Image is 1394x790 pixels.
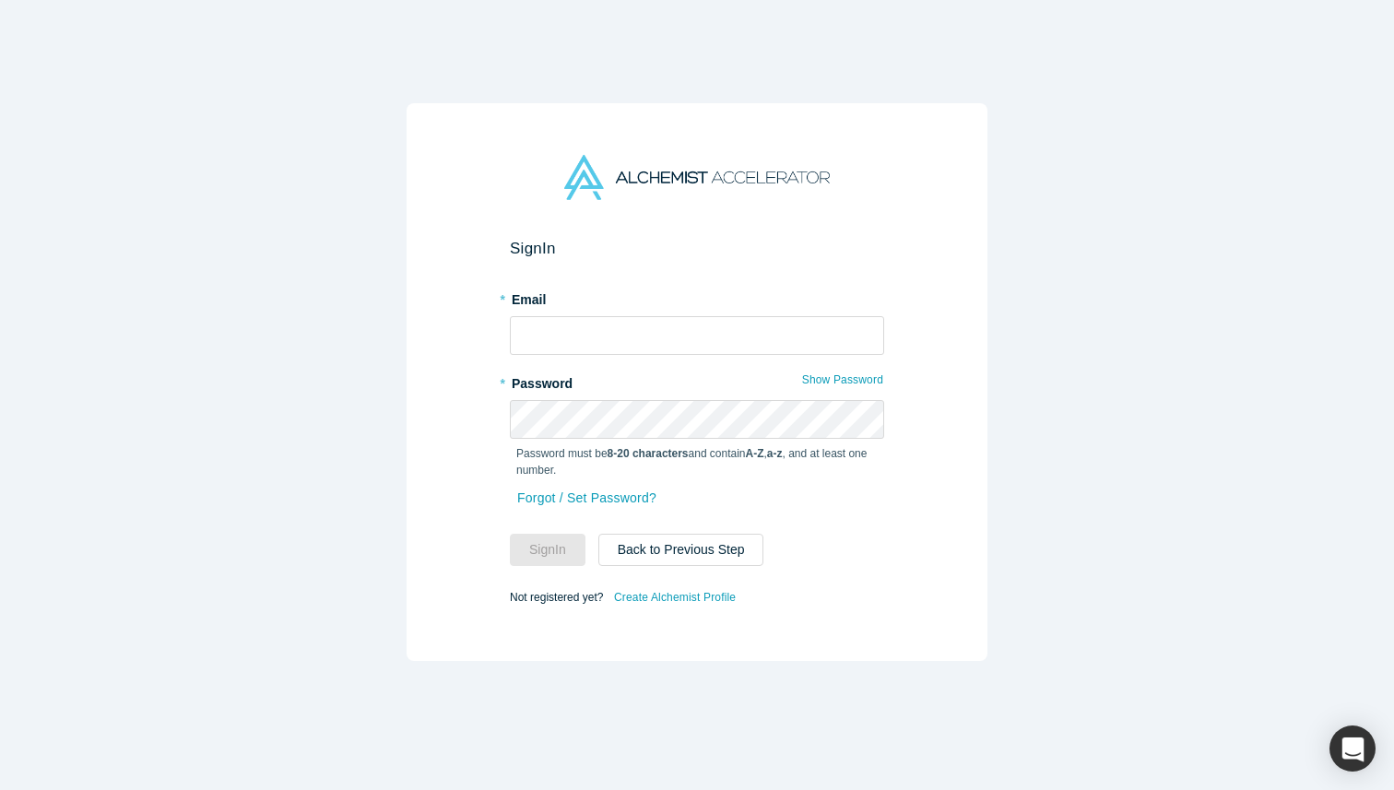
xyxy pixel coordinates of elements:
[516,482,657,514] a: Forgot / Set Password?
[510,284,884,310] label: Email
[598,534,764,566] button: Back to Previous Step
[746,447,764,460] strong: A-Z
[767,447,783,460] strong: a-z
[510,368,884,394] label: Password
[516,445,878,478] p: Password must be and contain , , and at least one number.
[510,591,603,604] span: Not registered yet?
[608,447,689,460] strong: 8-20 characters
[510,534,585,566] button: SignIn
[613,585,737,609] a: Create Alchemist Profile
[510,239,884,258] h2: Sign In
[801,368,884,392] button: Show Password
[564,155,830,200] img: Alchemist Accelerator Logo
